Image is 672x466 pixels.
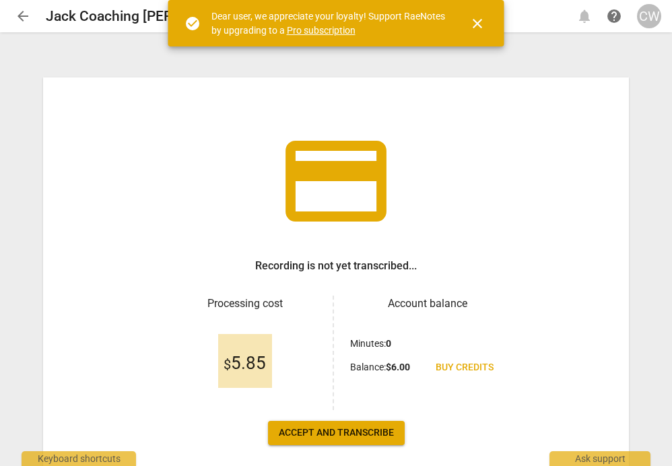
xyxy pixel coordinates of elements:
h3: Processing cost [168,296,322,312]
a: Buy credits [425,356,504,380]
span: credit_card [275,121,397,242]
b: 0 [386,338,391,349]
a: Help [602,4,626,28]
div: Keyboard shortcuts [22,451,136,466]
span: help [606,8,622,24]
button: Close [461,7,494,40]
h3: Account balance [350,296,504,312]
p: Minutes : [350,337,391,351]
div: Dear user, we appreciate your loyalty! Support RaeNotes by upgrading to a [211,9,445,37]
span: Buy credits [436,361,494,374]
span: close [469,15,485,32]
button: CW [637,4,661,28]
p: Balance : [350,360,410,374]
div: Ask support [549,451,650,466]
span: $ [224,356,231,372]
h2: Jack Coaching [PERSON_NAME] Ind 2 [46,8,285,25]
h3: Recording is not yet transcribed... [255,258,417,274]
a: Pro subscription [287,25,356,36]
button: Accept and transcribe [268,421,405,445]
b: $ 6.00 [386,362,410,372]
span: Accept and transcribe [279,426,394,440]
span: arrow_back [15,8,31,24]
span: check_circle [184,15,201,32]
span: 5.85 [224,354,266,374]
